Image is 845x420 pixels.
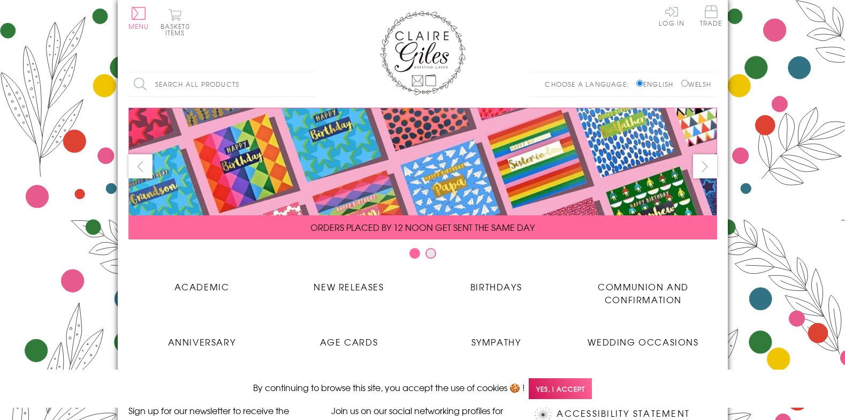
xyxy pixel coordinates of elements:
span: New Releases [314,280,384,293]
div: Carousel Pagination [128,247,717,264]
input: Search [305,72,316,96]
span: Birthdays [470,280,522,293]
label: English [636,79,679,89]
a: Trade [700,5,722,28]
input: Welsh [681,80,688,87]
span: Trade [700,5,722,26]
button: Basket0 items [161,9,190,36]
span: Wedding Occasions [588,335,698,348]
img: Claire Giles Greetings Cards [380,11,466,95]
span: Yes, I accept [529,378,592,399]
span: Sympathy [471,335,521,348]
span: Age Cards [320,335,378,348]
a: Wedding Occasions [570,327,717,348]
span: Communion and Confirmation [598,280,689,306]
a: Age Cards [276,327,423,348]
button: Carousel Page 1 (Current Slide) [409,248,420,259]
a: Birthdays [423,272,570,293]
a: Sympathy [423,327,570,348]
span: Academic [174,280,230,293]
input: English [636,80,643,87]
a: Anniversary [128,327,276,348]
a: Log In [659,5,684,26]
span: Menu [128,21,149,31]
p: Choose a language: [545,79,634,89]
a: New Releases [276,272,423,293]
a: Communion and Confirmation [570,272,717,306]
button: Menu [128,7,149,29]
a: Academic [128,272,276,293]
span: ORDERS PLACED BY 12 NOON GET SENT THE SAME DAY [310,221,535,234]
input: Search all products [128,72,316,96]
button: Carousel Page 2 [425,248,436,259]
span: 0 items [165,21,190,37]
label: Welsh [681,79,712,89]
button: next [693,154,717,178]
button: prev [128,154,153,178]
span: Anniversary [168,335,236,348]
